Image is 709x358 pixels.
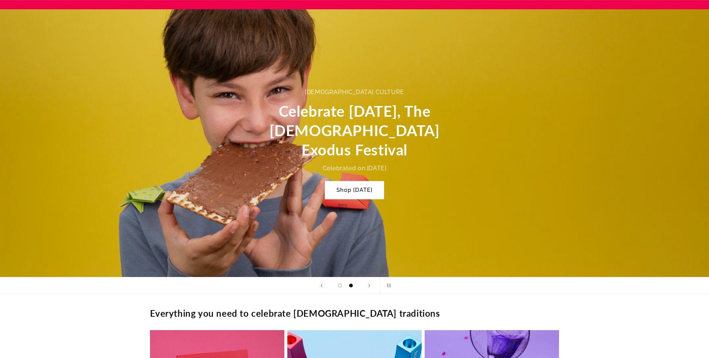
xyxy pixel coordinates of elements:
button: Previous slide [313,277,330,294]
h2: Everything you need to celebrate [DEMOGRAPHIC_DATA] traditions [150,307,440,319]
div: [DEMOGRAPHIC_DATA] culture [305,87,404,98]
button: Pause slideshow [380,277,396,294]
button: Load slide 2 of 2 [345,280,357,291]
h2: Celebrate [DATE], The [DEMOGRAPHIC_DATA] Exodus Festival [266,101,443,159]
button: Next slide [361,277,377,294]
a: Shop [DATE] [325,181,384,199]
button: Load slide 1 of 2 [334,280,345,291]
span: Celebrated on [DATE] [323,165,387,172]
